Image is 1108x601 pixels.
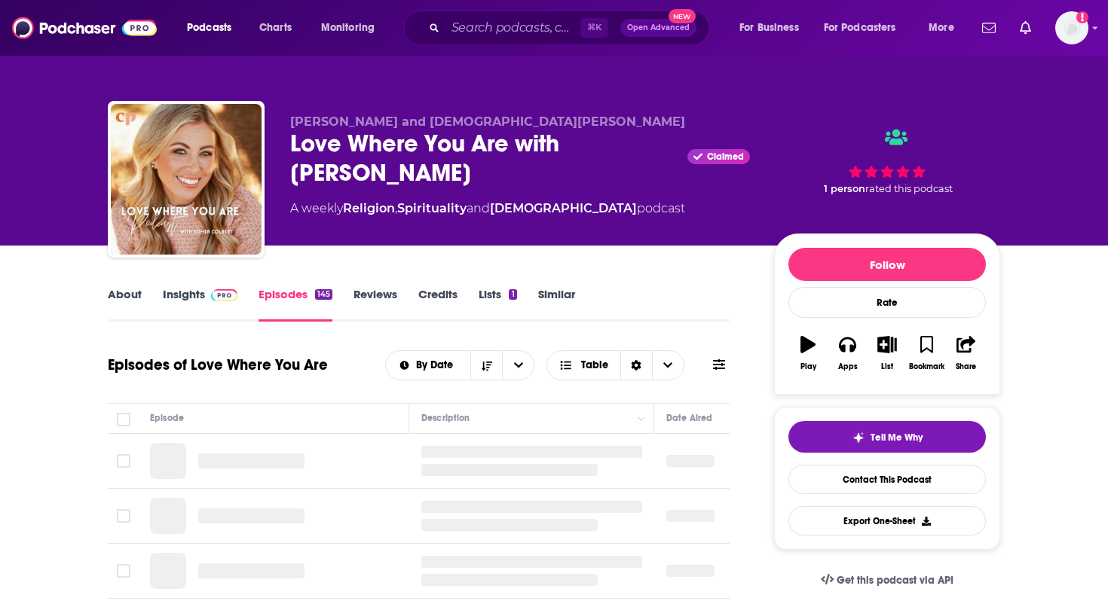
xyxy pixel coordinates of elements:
h1: Episodes of Love Where You Are [108,355,328,374]
button: open menu [386,360,471,371]
span: For Podcasters [824,17,896,38]
span: Get this podcast via API [837,574,953,587]
span: Toggle select row [117,454,130,468]
div: Date Aired [666,409,712,427]
button: Column Actions [632,410,650,428]
div: Description [421,409,470,427]
span: 1 person [824,183,865,194]
a: Contact This Podcast [788,465,986,494]
span: New [669,9,696,23]
span: Logged in as christina_epic [1055,11,1088,44]
span: Podcasts [187,17,231,38]
button: Open AdvancedNew [620,19,696,37]
a: Credits [418,287,458,322]
span: Table [581,360,608,371]
a: About [108,287,142,322]
span: Tell Me Why [871,432,923,444]
input: Search podcasts, credits, & more... [445,16,580,40]
a: Get this podcast via API [809,562,966,599]
a: [DEMOGRAPHIC_DATA] [490,201,637,215]
button: open menu [814,16,918,40]
span: ⌘ K [580,18,608,38]
img: User Profile [1055,11,1088,44]
a: InsightsPodchaser Pro [163,287,237,322]
span: For Business [739,17,799,38]
span: , [395,201,397,215]
div: List [881,362,893,371]
a: Show notifications dropdown [976,15,1002,41]
a: Religion [343,201,395,215]
button: open menu [502,351,534,380]
div: 1 [509,289,516,300]
button: Sort Direction [470,351,502,380]
span: Open Advanced [627,24,690,32]
a: Charts [249,16,301,40]
button: Apps [828,326,867,380]
span: [PERSON_NAME] and [DEMOGRAPHIC_DATA][PERSON_NAME] [290,114,685,129]
h2: Choose List sort [385,350,535,380]
span: By Date [416,360,458,371]
a: Reviews [354,287,397,322]
button: open menu [918,16,973,40]
div: Rate [788,287,986,318]
button: Share [947,326,986,380]
button: Follow [788,248,986,281]
div: Play [800,362,816,371]
div: 1 personrated this podcast [774,114,1000,208]
button: tell me why sparkleTell Me Why [788,421,986,453]
div: Bookmark [909,362,944,371]
span: Toggle select row [117,564,130,578]
a: Spirituality [397,201,467,215]
a: Similar [538,287,575,322]
div: Apps [838,362,858,371]
span: Claimed [707,153,744,160]
div: Sort Direction [620,351,652,380]
button: Play [788,326,828,380]
span: Charts [259,17,292,38]
button: open menu [176,16,251,40]
a: Show notifications dropdown [1014,15,1037,41]
button: Export One-Sheet [788,506,986,535]
button: Show profile menu [1055,11,1088,44]
img: Podchaser Pro [211,289,237,301]
button: Choose View [546,350,684,380]
button: List [868,326,907,380]
button: open menu [729,16,818,40]
div: A weekly podcast [290,200,685,218]
a: Episodes145 [259,287,332,322]
div: 145 [315,289,332,300]
img: Love Where You Are with Somer Colbert [111,104,262,255]
button: Bookmark [907,326,946,380]
svg: Add a profile image [1076,11,1088,23]
div: Episode [150,409,184,427]
a: Lists1 [479,287,516,322]
span: and [467,201,490,215]
span: Monitoring [321,17,375,38]
div: Search podcasts, credits, & more... [418,11,724,45]
span: Toggle select row [117,509,130,523]
img: tell me why sparkle [852,432,865,444]
button: open menu [311,16,394,40]
span: rated this podcast [865,183,953,194]
span: More [929,17,954,38]
div: Share [956,362,976,371]
img: Podchaser - Follow, Share and Rate Podcasts [12,14,157,42]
